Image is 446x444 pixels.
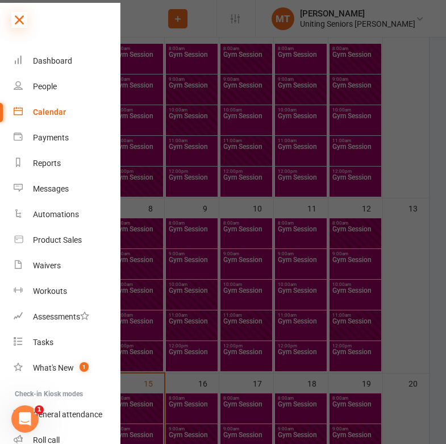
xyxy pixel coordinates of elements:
div: What's New [33,363,74,372]
div: Payments [33,133,69,142]
a: Waivers [14,253,121,279]
div: General attendance [33,410,102,419]
a: Reports [14,151,121,176]
div: Workouts [33,287,67,296]
div: Dashboard [33,56,72,65]
a: Dashboard [14,48,121,74]
span: 1 [35,405,44,414]
div: Automations [33,210,79,219]
a: Product Sales [14,227,121,253]
div: Waivers [33,261,61,270]
div: Assessments [33,312,89,321]
div: Reports [33,159,61,168]
a: Automations [14,202,121,227]
a: Calendar [14,99,121,125]
div: Product Sales [33,235,82,244]
div: People [33,82,57,91]
a: Payments [14,125,121,151]
a: Workouts [14,279,121,304]
a: Messages [14,176,121,202]
span: 1 [80,362,89,372]
a: General attendance kiosk mode [14,402,121,428]
div: Calendar [33,107,66,117]
a: Assessments [14,304,121,330]
div: Tasks [33,338,53,347]
a: Tasks [14,330,121,355]
iframe: Intercom live chat [11,405,39,433]
a: What's New1 [14,355,121,381]
div: Messages [33,184,69,193]
a: People [14,74,121,99]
